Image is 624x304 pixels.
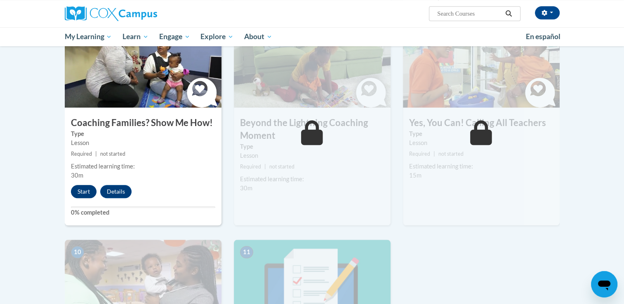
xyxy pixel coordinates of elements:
div: Estimated learning time: [409,162,553,171]
span: 30m [71,172,83,179]
span: | [264,164,266,170]
span: 10 [71,246,84,258]
a: Explore [195,27,239,46]
span: Required [240,164,261,170]
button: Account Settings [535,6,560,19]
span: | [433,151,435,157]
span: 15m [409,172,421,179]
a: Cox Campus [65,6,221,21]
span: En español [526,32,560,41]
span: not started [100,151,125,157]
iframe: Button to launch messaging window [591,271,617,297]
img: Cox Campus [65,6,157,21]
span: Learn [122,32,148,42]
img: Course Image [403,25,560,108]
h3: Coaching Families? Show Me How! [65,117,221,129]
span: Required [409,151,430,157]
h3: Beyond the Lightning Coaching Moment [234,117,391,142]
span: My Learning [64,32,112,42]
button: Start [71,185,97,198]
span: Engage [159,32,190,42]
img: Course Image [65,25,221,108]
a: Learn [117,27,154,46]
div: Lesson [240,151,384,160]
label: Type [240,142,384,151]
a: My Learning [59,27,118,46]
label: Type [71,129,215,138]
button: Search [502,9,515,19]
div: Lesson [409,138,553,147]
img: Course Image [234,25,391,108]
button: Details [100,185,132,198]
a: En español [520,28,566,45]
span: not started [438,151,464,157]
span: About [244,32,272,42]
div: Main menu [52,27,572,46]
span: 11 [240,246,253,258]
div: Lesson [71,138,215,147]
span: 30m [240,185,252,192]
a: Engage [154,27,195,46]
a: About [239,27,278,46]
div: Estimated learning time: [240,175,384,184]
input: Search Courses [436,9,502,19]
span: | [95,151,97,157]
span: Required [71,151,92,157]
h3: Yes, You Can! Calling All Teachers [403,117,560,129]
span: not started [269,164,294,170]
label: 0% completed [71,208,215,217]
span: Explore [200,32,233,42]
label: Type [409,129,553,138]
div: Estimated learning time: [71,162,215,171]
